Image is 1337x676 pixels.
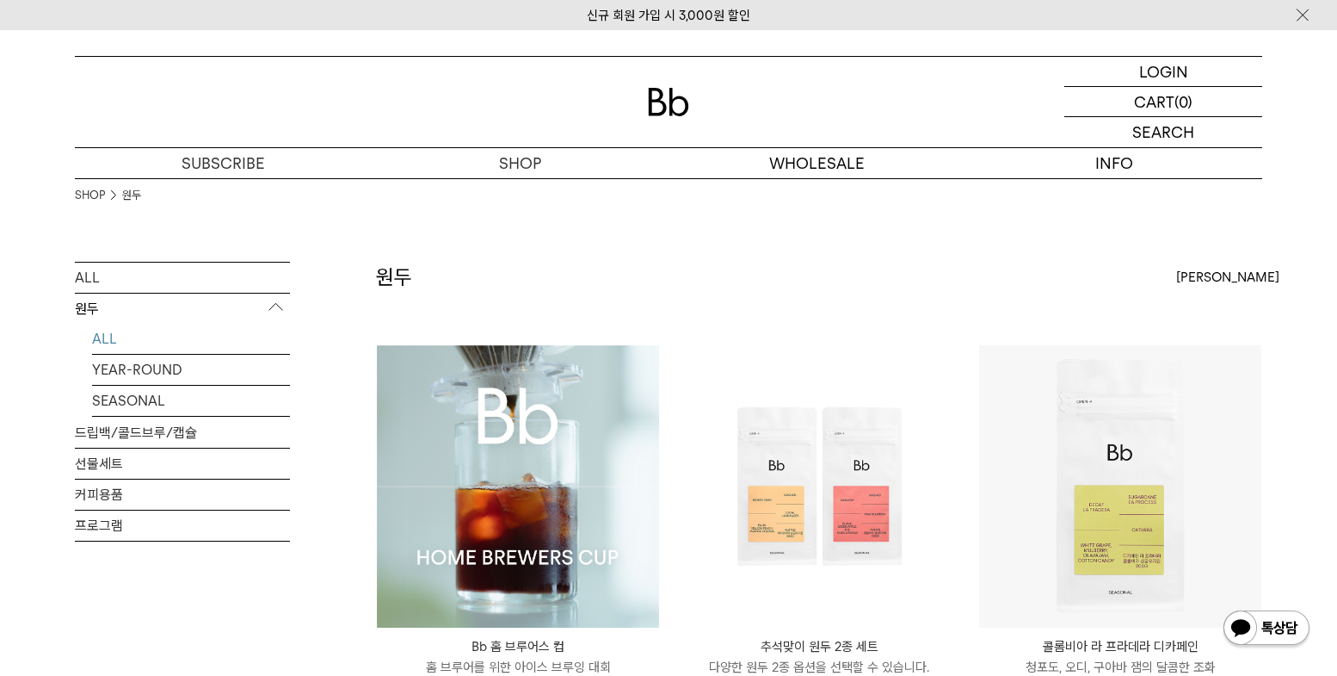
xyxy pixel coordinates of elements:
img: 로고 [648,88,689,116]
p: Bb 홈 브루어스 컵 [377,636,659,657]
p: WHOLESALE [668,148,965,178]
a: 신규 회원 가입 시 3,000원 할인 [587,8,750,23]
p: 추석맞이 원두 2종 세트 [678,636,960,657]
a: SEASONAL [92,386,290,416]
a: 원두 [122,187,141,204]
img: 추석맞이 원두 2종 세트 [678,345,960,628]
a: YEAR-ROUND [92,355,290,385]
a: ALL [75,263,290,293]
p: 원두 [75,294,290,325]
a: 프로그램 [75,511,290,541]
a: SUBSCRIBE [75,148,372,178]
p: SEARCH [1132,117,1194,147]
a: SHOP [75,187,105,204]
span: [PERSON_NAME] [1176,267,1279,288]
a: ALL [92,324,290,354]
a: 드립백/콜드브루/캡슐 [75,418,290,448]
img: 카카오톡 채널 1:1 채팅 버튼 [1222,609,1311,650]
h2: 원두 [376,263,412,292]
p: INFO [965,148,1262,178]
p: (0) [1174,87,1192,116]
a: 커피용품 [75,480,290,510]
a: SHOP [372,148,668,178]
p: LOGIN [1139,57,1188,86]
p: CART [1134,87,1174,116]
a: CART (0) [1064,87,1262,117]
a: LOGIN [1064,57,1262,87]
a: 선물세트 [75,449,290,479]
p: 콜롬비아 라 프라데라 디카페인 [979,636,1261,657]
img: 콜롬비아 라 프라데라 디카페인 [979,345,1261,628]
img: Bb 홈 브루어스 컵 [377,345,659,628]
